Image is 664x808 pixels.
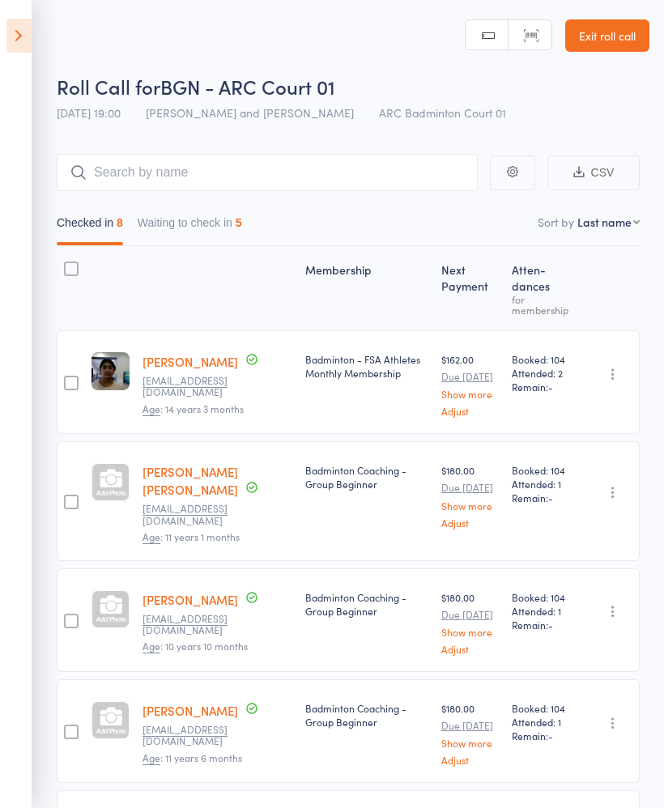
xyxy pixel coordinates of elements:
[547,155,640,190] button: CSV
[512,715,574,729] span: Attended: 1
[379,104,506,121] span: ARC Badminton Court 01
[512,590,574,604] span: Booked: 104
[143,375,248,398] small: Satya4u2@gmail.com
[577,214,632,230] div: Last name
[548,491,553,504] span: -
[441,627,499,637] a: Show more
[441,371,499,382] small: Due [DATE]
[548,729,553,742] span: -
[305,701,428,729] div: Badminton Coaching - Group Beginner
[143,724,248,747] small: vivekdude@gmail.com
[143,353,238,370] a: [PERSON_NAME]
[441,609,499,620] small: Due [DATE]
[441,406,499,416] a: Adjust
[143,463,238,498] a: [PERSON_NAME] [PERSON_NAME]
[143,591,238,608] a: [PERSON_NAME]
[512,380,574,393] span: Remain:
[143,702,238,719] a: [PERSON_NAME]
[57,208,123,245] button: Checked in8
[512,491,574,504] span: Remain:
[441,482,499,493] small: Due [DATE]
[441,738,499,748] a: Show more
[441,755,499,765] a: Adjust
[512,729,574,742] span: Remain:
[299,253,435,323] div: Membership
[512,294,574,315] div: for membership
[512,618,574,632] span: Remain:
[143,503,248,526] small: charlesanthonysamy@gmail.com
[57,154,478,191] input: Search by name
[57,73,160,100] span: Roll Call for
[160,73,335,100] span: BGN - ARC Court 01
[441,590,499,654] div: $180.00
[548,618,553,632] span: -
[441,517,499,528] a: Adjust
[548,380,553,393] span: -
[138,208,242,245] button: Waiting to check in5
[441,352,499,416] div: $162.00
[441,389,499,399] a: Show more
[512,352,574,366] span: Booked: 104
[512,366,574,380] span: Attended: 2
[565,19,649,52] a: Exit roll call
[143,751,242,765] span: : 11 years 6 months
[441,644,499,654] a: Adjust
[305,590,428,618] div: Badminton Coaching - Group Beginner
[538,214,574,230] label: Sort by
[57,104,121,121] span: [DATE] 19:00
[117,216,123,229] div: 8
[92,352,130,390] img: image1750377200.png
[441,500,499,511] a: Show more
[143,402,244,416] span: : 14 years 3 months
[143,529,240,544] span: : 11 years 1 months
[512,477,574,491] span: Attended: 1
[441,720,499,731] small: Due [DATE]
[512,701,574,715] span: Booked: 104
[435,253,505,323] div: Next Payment
[512,463,574,477] span: Booked: 104
[236,216,242,229] div: 5
[143,613,248,636] small: gscrao@gmail.com
[512,604,574,618] span: Attended: 1
[441,701,499,765] div: $180.00
[441,463,499,527] div: $180.00
[305,352,428,380] div: Badminton - FSA Athletes Monthly Membership
[505,253,581,323] div: Atten­dances
[146,104,354,121] span: [PERSON_NAME] and [PERSON_NAME]
[143,639,248,653] span: : 10 years 10 months
[305,463,428,491] div: Badminton Coaching - Group Beginner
